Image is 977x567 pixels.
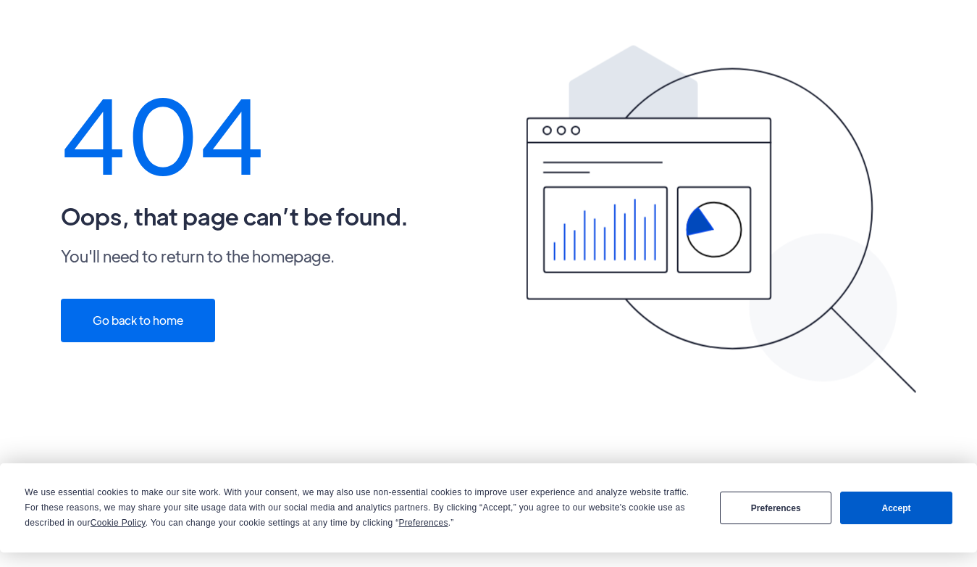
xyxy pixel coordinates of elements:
a: Go back to home [61,299,215,342]
div: We use essential cookies to make our site work. With your consent, we may also use non-essential ... [25,485,703,531]
button: Accept [840,492,952,524]
iframe: Chat Widget [905,497,977,567]
p: You'll need to return to the homepage. [61,243,408,268]
h2: Oops, that page can’t be found. [61,200,408,231]
div: 404 [61,88,408,175]
button: Preferences [720,492,831,524]
span: Preferences [398,518,448,528]
span: Cookie Policy [91,518,146,528]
